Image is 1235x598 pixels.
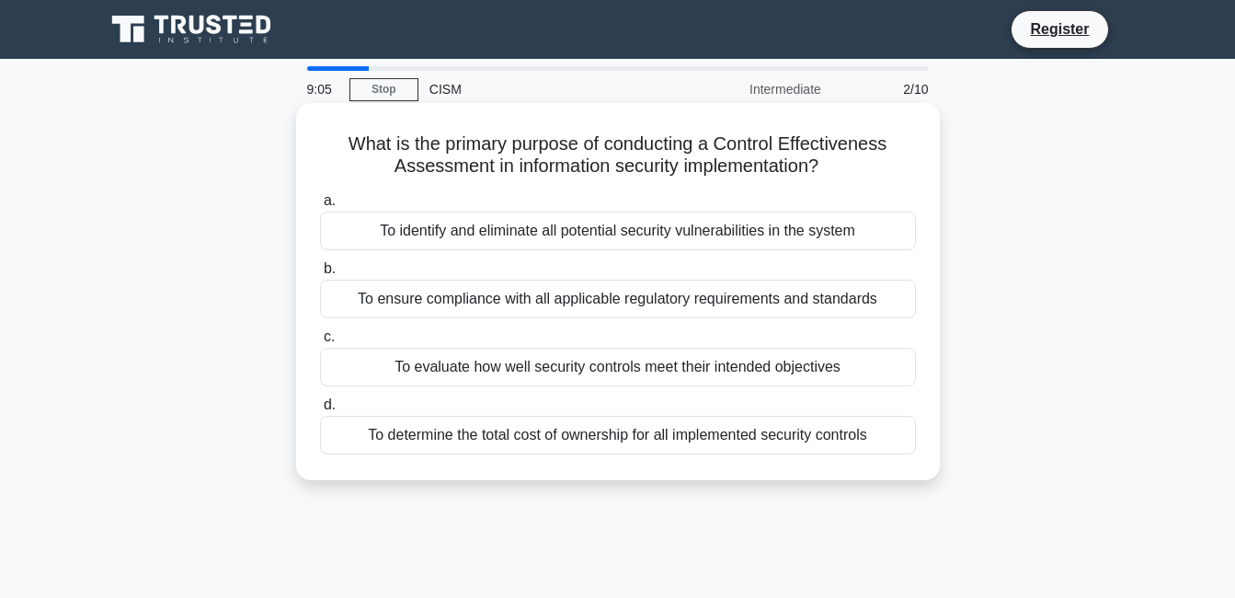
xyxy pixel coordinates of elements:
div: 2/10 [832,71,940,108]
div: CISM [418,71,671,108]
a: Stop [349,78,418,101]
span: a. [324,192,336,208]
div: To evaluate how well security controls meet their intended objectives [320,348,916,386]
div: To determine the total cost of ownership for all implemented security controls [320,416,916,454]
h5: What is the primary purpose of conducting a Control Effectiveness Assessment in information secur... [318,132,918,178]
div: To identify and eliminate all potential security vulnerabilities in the system [320,212,916,250]
div: To ensure compliance with all applicable regulatory requirements and standards [320,280,916,318]
div: 9:05 [296,71,349,108]
span: c. [324,328,335,344]
span: d. [324,397,336,412]
a: Register [1019,17,1100,40]
div: Intermediate [671,71,832,108]
span: b. [324,260,336,276]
